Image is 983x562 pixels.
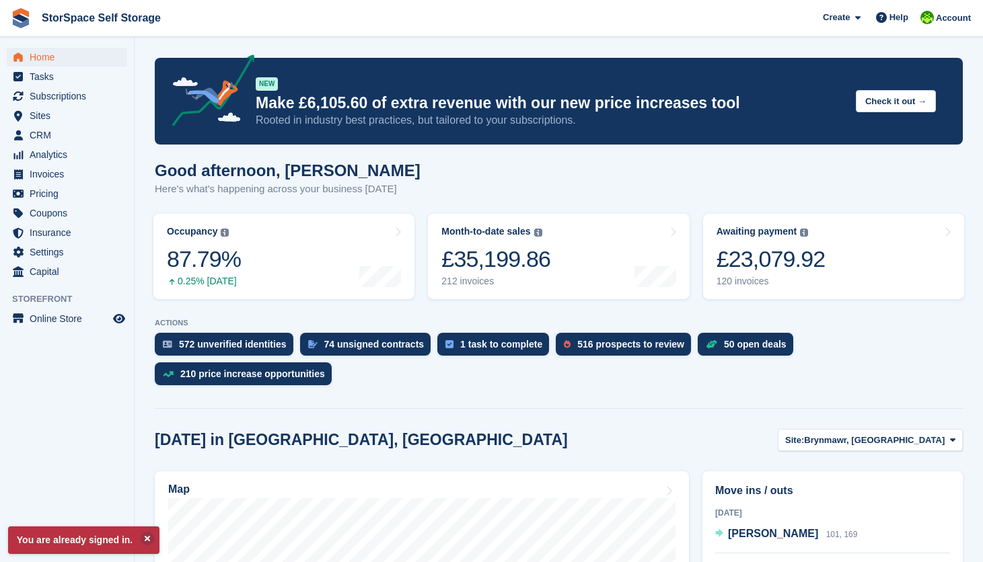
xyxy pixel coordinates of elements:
img: price_increase_opportunities-93ffe204e8149a01c8c9dc8f82e8f89637d9d84a8eef4429ea346261dce0b2c0.svg [163,371,174,377]
a: menu [7,204,127,223]
a: Month-to-date sales £35,199.86 212 invoices [428,214,689,299]
span: CRM [30,126,110,145]
div: Occupancy [167,226,217,237]
img: verify_identity-adf6edd0f0f0b5bbfe63781bf79b02c33cf7c696d77639b501bdc392416b5a36.svg [163,340,172,348]
a: 50 open deals [698,333,800,362]
div: 572 unverified identities [179,339,287,350]
div: 50 open deals [724,339,787,350]
span: Insurance [30,223,110,242]
img: task-75834270c22a3079a89374b754ae025e5fb1db73e45f91037f5363f120a921f8.svg [445,340,453,348]
span: 101, 169 [826,530,858,539]
h2: [DATE] in [GEOGRAPHIC_DATA], [GEOGRAPHIC_DATA] [155,431,568,449]
a: menu [7,184,127,203]
a: menu [7,67,127,86]
img: icon-info-grey-7440780725fd019a000dd9b08b2336e03edf1995a4989e88bcd33f0948082b44.svg [221,229,229,237]
div: 516 prospects to review [577,339,684,350]
a: Awaiting payment £23,079.92 120 invoices [703,214,964,299]
span: Settings [30,243,110,262]
a: menu [7,262,127,281]
div: Month-to-date sales [441,226,530,237]
div: Awaiting payment [717,226,797,237]
p: Rooted in industry best practices, but tailored to your subscriptions. [256,113,845,128]
div: 0.25% [DATE] [167,276,241,287]
a: Occupancy 87.79% 0.25% [DATE] [153,214,414,299]
span: Capital [30,262,110,281]
a: menu [7,106,127,125]
a: menu [7,243,127,262]
span: Tasks [30,67,110,86]
a: 572 unverified identities [155,333,300,362]
span: Subscriptions [30,87,110,106]
div: [DATE] [715,507,950,519]
span: Online Store [30,309,110,328]
a: menu [7,223,127,242]
div: 120 invoices [717,276,826,287]
div: 1 task to complete [460,339,542,350]
span: Create [823,11,850,24]
img: icon-info-grey-7440780725fd019a000dd9b08b2336e03edf1995a4989e88bcd33f0948082b44.svg [534,229,542,237]
button: Site: Brynmawr, [GEOGRAPHIC_DATA] [778,429,963,451]
img: prospect-51fa495bee0391a8d652442698ab0144808aea92771e9ea1ae160a38d050c398.svg [564,340,571,348]
a: 516 prospects to review [556,333,698,362]
img: icon-info-grey-7440780725fd019a000dd9b08b2336e03edf1995a4989e88bcd33f0948082b44.svg [800,229,808,237]
span: Home [30,48,110,67]
a: menu [7,48,127,67]
div: 87.79% [167,245,241,273]
img: deal-1b604bf984904fb50ccaf53a9ad4b4a5d6e5aea283cecdc64d6e3604feb123c2.svg [706,339,717,349]
span: Sites [30,106,110,125]
div: 212 invoices [441,276,550,287]
span: Brynmawr, [GEOGRAPHIC_DATA] [804,434,945,447]
div: £23,079.92 [717,245,826,273]
span: Analytics [30,145,110,164]
a: Preview store [111,311,127,327]
a: menu [7,87,127,106]
a: menu [7,309,127,328]
a: 1 task to complete [437,333,556,362]
span: Storefront [12,292,134,306]
a: StorSpace Self Storage [36,7,166,29]
div: 74 unsigned contracts [324,339,425,350]
a: menu [7,165,127,184]
span: Site: [785,434,804,447]
a: 210 price increase opportunities [155,362,338,392]
p: ACTIONS [155,319,963,327]
a: [PERSON_NAME] 101, 169 [715,526,857,543]
a: menu [7,145,127,164]
span: Help [889,11,908,24]
span: Account [936,11,971,25]
a: menu [7,126,127,145]
span: Invoices [30,165,110,184]
h1: Good afternoon, [PERSON_NAME] [155,161,421,179]
a: 74 unsigned contracts [300,333,438,362]
p: Here's what's happening across your business [DATE] [155,182,421,197]
div: 210 price increase opportunities [180,368,325,379]
p: You are already signed in. [8,526,159,554]
span: Pricing [30,184,110,203]
img: price-adjustments-announcement-icon-8257ccfd72463d97f412b2fc003d46551f7dbcb40ab6d574587a9cd5c0d94... [161,54,255,131]
img: paul catt [920,11,934,24]
h2: Map [168,483,190,495]
p: Make £6,105.60 of extra revenue with our new price increases tool [256,93,845,113]
span: Coupons [30,204,110,223]
img: stora-icon-8386f47178a22dfd0bd8f6a31ec36ba5ce8667c1dd55bd0f319d3a0aa187defe.svg [11,8,31,28]
img: contract_signature_icon-13c848040528278c33f63329250d36e43548de30e8caae1d1a13099fd9432cc5.svg [308,340,318,348]
div: £35,199.86 [441,245,550,273]
span: [PERSON_NAME] [728,528,818,539]
h2: Move ins / outs [715,483,950,499]
button: Check it out → [856,90,936,112]
div: NEW [256,77,278,91]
